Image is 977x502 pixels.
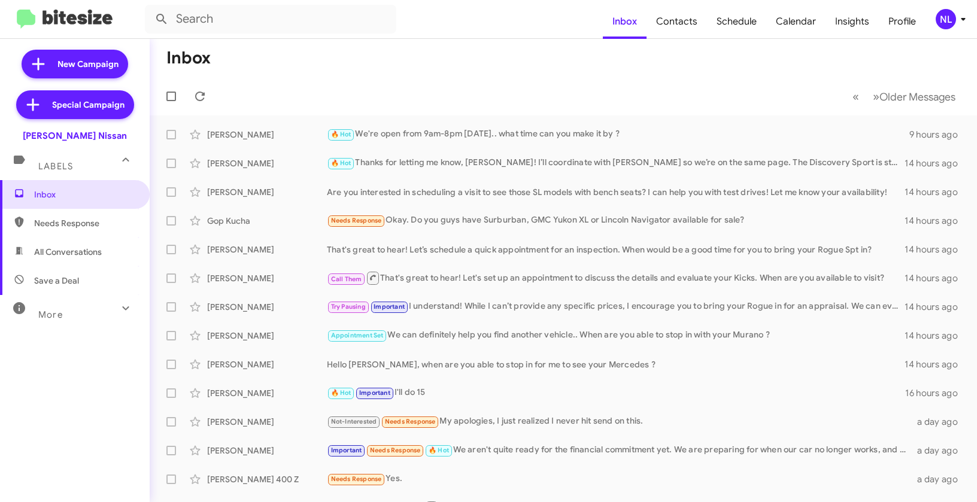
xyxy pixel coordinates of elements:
span: Needs Response [370,446,421,454]
span: Appointment Set [331,331,384,339]
div: [PERSON_NAME] [207,330,327,342]
span: 🔥 Hot [331,159,351,167]
h1: Inbox [166,48,211,68]
div: [PERSON_NAME] 400 Z [207,473,327,485]
button: Previous [845,84,866,109]
div: 14 hours ago [905,301,967,313]
div: 9 hours ago [909,129,967,141]
div: Are you interested in scheduling a visit to see those SL models with bench seats? I can help you ... [327,186,905,198]
span: Needs Response [385,418,436,425]
span: Important [331,446,362,454]
div: 14 hours ago [905,186,967,198]
div: 14 hours ago [905,330,967,342]
span: New Campaign [57,58,119,70]
span: Labels [38,161,73,172]
a: Special Campaign [16,90,134,119]
span: 🔥 Hot [429,446,449,454]
div: That's great to hear! Let's set up an appointment to discuss the details and evaluate your Kicks.... [327,270,905,285]
div: Hello [PERSON_NAME], when are you able to stop in for me to see your Mercedes ? [327,358,905,370]
div: 14 hours ago [905,215,967,227]
div: Yes. [327,472,913,486]
div: [PERSON_NAME] [207,244,327,255]
a: Insights [826,4,879,39]
input: Search [145,5,396,34]
div: I understand! While I can’t provide any specific prices, I encourage you to bring your Rogue in f... [327,300,905,314]
div: [PERSON_NAME] [207,186,327,198]
span: Important [374,303,405,311]
div: [PERSON_NAME] [207,358,327,370]
span: More [38,309,63,320]
div: [PERSON_NAME] [207,387,327,399]
div: We're open from 9am-8pm [DATE].. what time can you make it by ? [327,127,909,141]
div: [PERSON_NAME] [207,301,327,313]
div: a day ago [913,445,967,457]
span: Call Them [331,275,362,283]
a: Schedule [707,4,766,39]
div: [PERSON_NAME] [207,272,327,284]
span: Important [359,389,390,397]
span: All Conversations [34,246,102,258]
div: [PERSON_NAME] [207,416,327,428]
a: Inbox [603,4,647,39]
div: We aren't quite ready for the financial commitment yet. We are preparing for when our car no long... [327,443,913,457]
div: I'll do 15 [327,386,905,400]
span: Needs Response [331,475,382,483]
div: [PERSON_NAME] [207,157,327,169]
div: 14 hours ago [905,244,967,255]
span: « [852,89,859,104]
span: Special Campaign [52,99,125,111]
span: » [873,89,879,104]
span: Older Messages [879,90,955,104]
span: Inbox [34,188,136,200]
a: Contacts [647,4,707,39]
button: Next [866,84,963,109]
div: My apologies, I just realized I never hit send on this. [327,415,913,428]
span: Try Pausing [331,303,366,311]
a: Calendar [766,4,826,39]
span: 🔥 Hot [331,130,351,138]
div: a day ago [913,416,967,428]
div: a day ago [913,473,967,485]
a: Profile [879,4,926,39]
span: 🔥 Hot [331,389,351,397]
span: Not-Interested [331,418,377,425]
div: Thanks for letting me know, [PERSON_NAME]! I’ll coordinate with [PERSON_NAME] so we’re on the sam... [327,156,905,170]
button: NL [926,9,964,29]
a: New Campaign [22,50,128,78]
div: 16 hours ago [905,387,967,399]
span: Needs Response [34,217,136,229]
div: NL [936,9,956,29]
div: 14 hours ago [905,358,967,370]
div: [PERSON_NAME] Nissan [23,130,127,142]
div: That's great to hear! Let’s schedule a quick appointment for an inspection. When would be a good ... [327,244,905,255]
div: Okay. Do you guys have Surburban, GMC Yukon XL or Lincoln Navigator available for sale? [327,214,905,227]
div: We can definitely help you find another vehicle.. When are you able to stop in with your Murano ? [327,328,905,342]
div: Gop Kucha [207,215,327,227]
span: Needs Response [331,217,382,224]
nav: Page navigation example [846,84,963,109]
div: [PERSON_NAME] [207,445,327,457]
div: 14 hours ago [905,272,967,284]
div: 14 hours ago [905,157,967,169]
div: [PERSON_NAME] [207,129,327,141]
span: Save a Deal [34,275,79,287]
